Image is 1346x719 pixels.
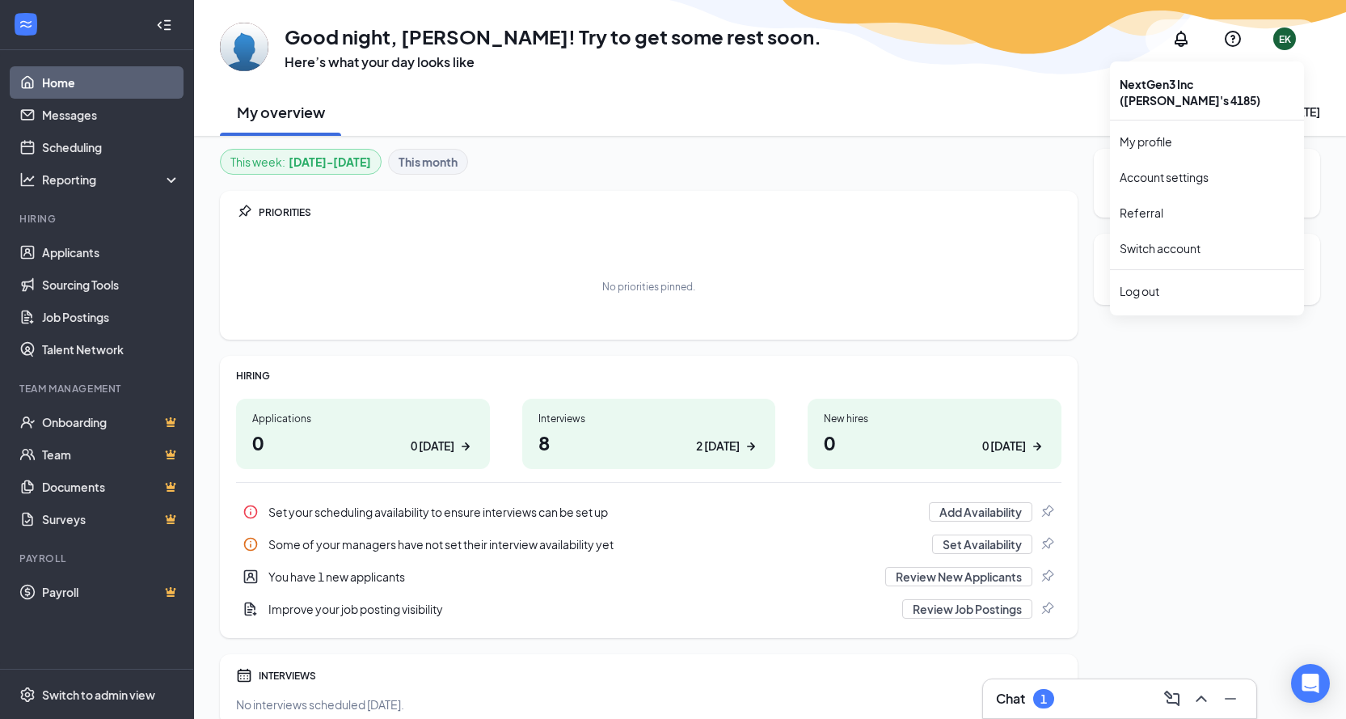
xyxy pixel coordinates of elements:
[236,560,1061,593] div: You have 1 new applicants
[1171,29,1191,49] svg: Notifications
[19,382,177,395] div: Team Management
[236,667,252,683] svg: Calendar
[237,102,325,122] h2: My overview
[259,669,1061,683] div: INTERVIEWS
[243,601,259,617] svg: DocumentAdd
[236,399,490,469] a: Applications00 [DATE]ArrowRight
[268,569,876,585] div: You have 1 new applicants
[236,204,252,220] svg: Pin
[285,53,821,71] h3: Here’s what your day looks like
[1279,32,1291,46] div: EK
[1192,689,1211,708] svg: ChevronUp
[19,552,177,565] div: Payroll
[538,412,760,425] div: Interviews
[1223,29,1243,49] svg: QuestionInfo
[808,399,1061,469] a: New hires00 [DATE]ArrowRight
[42,438,180,471] a: TeamCrown
[1040,692,1047,706] div: 1
[268,601,892,617] div: Improve your job posting visibility
[1039,601,1055,617] svg: Pin
[42,66,180,99] a: Home
[289,153,371,171] b: [DATE] - [DATE]
[236,369,1061,383] div: HIRING
[696,438,740,455] div: 2 [DATE]
[18,16,34,32] svg: WorkstreamLogo
[252,412,474,425] div: Applications
[42,171,181,188] div: Reporting
[1159,686,1185,712] button: ComposeMessage
[236,593,1061,625] a: DocumentAddImprove your job posting visibilityReview Job PostingsPin
[220,23,268,71] img: Ehab Kawar
[268,504,919,520] div: Set your scheduling availability to ensure interviews can be set up
[1120,241,1200,256] a: Switch account
[1120,169,1294,185] a: Account settings
[1120,283,1294,299] div: Log out
[522,399,776,469] a: Interviews82 [DATE]ArrowRight
[42,333,180,366] a: Talent Network
[236,593,1061,625] div: Improve your job posting visibility
[243,504,259,520] svg: Info
[1039,536,1055,552] svg: Pin
[236,528,1061,560] div: Some of your managers have not set their interview availability yet
[538,429,760,456] h1: 8
[1039,504,1055,520] svg: Pin
[824,429,1045,456] h1: 0
[1120,133,1294,150] a: My profile
[602,280,695,294] div: No priorities pinned.
[243,536,259,552] svg: Info
[1291,664,1330,703] div: Open Intercom Messenger
[411,438,454,455] div: 0 [DATE]
[259,205,1061,219] div: PRIORITIES
[42,503,180,535] a: SurveysCrown
[996,690,1025,708] h3: Chat
[230,153,371,171] div: This week :
[236,496,1061,528] a: InfoSet your scheduling availability to ensure interviews can be set upAdd AvailabilityPin
[156,17,172,33] svg: Collapse
[42,131,180,163] a: Scheduling
[1188,686,1214,712] button: ChevronUp
[42,236,180,269] a: Applicants
[236,560,1061,593] a: UserEntityYou have 1 new applicantsReview New ApplicantsPin
[824,412,1045,425] div: New hires
[399,153,458,171] b: This month
[42,471,180,503] a: DocumentsCrown
[19,212,177,226] div: Hiring
[42,576,180,608] a: PayrollCrown
[1029,438,1045,455] svg: ArrowRight
[929,502,1032,522] button: Add Availability
[42,301,180,333] a: Job Postings
[1039,569,1055,585] svg: Pin
[42,269,180,301] a: Sourcing Tools
[252,429,474,456] h1: 0
[1221,689,1240,708] svg: Minimize
[236,528,1061,560] a: InfoSome of your managers have not set their interview availability yetSet AvailabilityPin
[42,406,180,438] a: OnboardingCrown
[42,687,155,703] div: Switch to admin view
[42,99,180,131] a: Messages
[285,23,821,50] h1: Good night, [PERSON_NAME]! Try to get some rest soon.
[982,438,1026,455] div: 0 [DATE]
[19,687,36,703] svg: Settings
[1217,686,1243,712] button: Minimize
[1120,205,1294,221] a: Referral
[19,171,36,188] svg: Analysis
[268,536,922,552] div: Some of your managers have not set their interview availability yet
[743,438,759,455] svg: ArrowRight
[243,569,259,585] svg: UserEntity
[236,496,1061,528] div: Set your scheduling availability to ensure interviews can be set up
[902,599,1032,619] button: Review Job Postings
[932,535,1032,554] button: Set Availability
[1110,68,1304,116] div: NextGen3 Inc ([PERSON_NAME]'s 4185)
[1162,689,1182,708] svg: ComposeMessage
[885,567,1032,586] button: Review New Applicants
[236,696,1061,713] div: No interviews scheduled [DATE].
[458,438,474,455] svg: ArrowRight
